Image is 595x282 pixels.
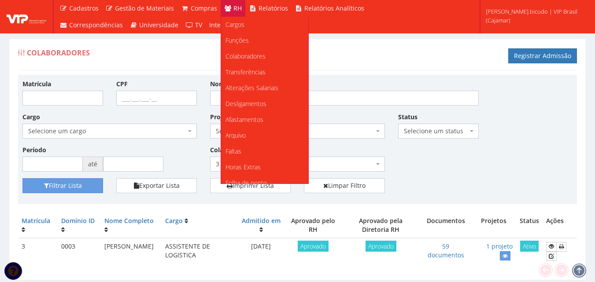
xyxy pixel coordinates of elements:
span: Selecione um status [404,127,468,136]
a: Nome Completo [104,216,154,225]
span: Correspondências [69,21,123,29]
span: Faltas [225,147,241,155]
span: Desligamentos [225,99,266,108]
span: Gestão de Materiais [115,4,174,12]
th: Status [516,213,543,238]
label: CPF [116,80,128,88]
a: Desligamentos [221,96,308,112]
td: 3 [18,238,58,264]
th: Aprovado pela Diretoria RH [341,213,420,238]
span: RH [233,4,242,12]
span: Colaboradores [225,52,266,60]
td: [DATE] [237,238,285,264]
span: Integrações [209,21,244,29]
span: Ativo [520,241,539,252]
th: Ações [543,213,577,238]
span: Selecione um projeto [216,127,373,136]
span: Universidade [139,21,178,29]
a: Folha de ponto [221,175,308,191]
span: Selecione um cargo [28,127,186,136]
span: Selecione um cargo [22,124,197,139]
a: Cargos [221,17,308,33]
a: Admitido em [242,216,281,225]
span: Folha de ponto [225,179,267,187]
a: Transferências [221,64,308,80]
span: Colaboradores [27,48,90,58]
img: logo [7,10,46,23]
a: 1 projeto [486,242,513,250]
span: Alterações Salariais [225,84,278,92]
button: Exportar Lista [116,178,197,193]
th: Projetos [471,213,516,238]
td: ASSISTENTE DE LOGISTICA [162,238,237,264]
label: Período [22,146,46,154]
span: até [83,157,103,172]
span: Horas Extras [225,163,261,171]
span: Arquivo [225,131,246,139]
span: Transferências [225,68,266,76]
a: Funções [221,33,308,48]
span: Cadastros [69,4,99,12]
label: Status [398,113,418,121]
label: Matrícula [22,80,51,88]
span: TV [195,21,202,29]
a: Registrar Admissão [508,48,577,63]
label: Projeto [210,113,233,121]
input: ___.___.___-__ [116,91,197,106]
a: Universidade [126,17,182,33]
a: 59 documentos [428,242,464,259]
span: 3 - HOZANA BARBOSA [216,160,373,168]
th: Documentos [421,213,472,238]
th: Aprovado pelo RH [285,213,342,238]
button: Filtrar Lista [22,178,103,193]
span: Funções [225,36,249,44]
a: Cargo [165,216,183,225]
td: 0003 [58,238,101,264]
span: 3 - HOZANA BARBOSA [210,157,384,172]
a: Domínio ID [61,216,95,225]
span: Cargos [225,20,244,29]
td: [PERSON_NAME] [101,238,161,264]
a: Alterações Salariais [221,80,308,96]
span: Relatórios Analíticos [304,4,364,12]
a: Horas Extras [221,159,308,175]
label: Nome [210,80,229,88]
a: Correspondências [56,17,126,33]
a: Colaboradores [221,48,308,64]
a: Integrações [206,17,247,33]
span: Selecione um status [398,124,479,139]
a: Arquivo [221,128,308,143]
a: TV [182,17,206,33]
label: Cargo [22,113,40,121]
a: Imprimir Lista [210,178,291,193]
a: Limpar Filtro [304,178,384,193]
span: Afastamentos [225,115,263,124]
a: Afastamentos [221,112,308,128]
span: Compras [191,4,217,12]
span: Selecione um projeto [210,124,384,139]
span: Aprovado [298,241,329,252]
label: Colaborador [210,146,248,154]
a: Matrícula [22,216,50,225]
span: [PERSON_NAME].bicudo | VIP Brasil (Cajamar) [486,7,584,25]
span: Relatórios [259,4,288,12]
a: Faltas [221,143,308,159]
span: Aprovado [366,241,396,252]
